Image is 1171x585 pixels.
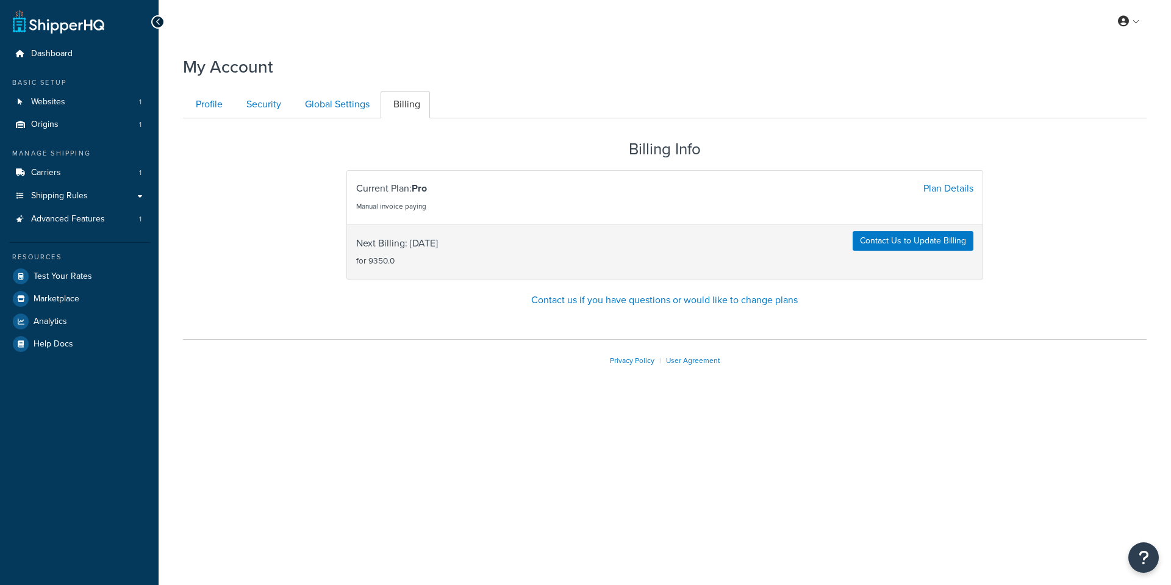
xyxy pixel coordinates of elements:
span: Advanced Features [31,214,105,224]
a: Test Your Rates [9,265,149,287]
a: Origins 1 [9,113,149,136]
a: Dashboard [9,43,149,65]
a: Billing [381,91,430,118]
button: Open Resource Center [1128,542,1159,573]
span: Websites [31,97,65,107]
a: Security [234,91,291,118]
h1: My Account [183,55,273,79]
small: for 9350.0 [356,254,395,267]
span: Test Your Rates [34,271,92,282]
span: Shipping Rules [31,191,88,201]
li: Advanced Features [9,208,149,231]
a: Privacy Policy [610,355,654,366]
span: Analytics [34,317,67,327]
a: Global Settings [292,91,379,118]
a: Contact Us to Update Billing [853,231,973,251]
div: Basic Setup [9,77,149,88]
li: Websites [9,91,149,113]
span: Next Billing: [DATE] [356,235,438,269]
div: Resources [9,252,149,262]
small: Manual invoice paying [356,201,426,212]
a: Marketplace [9,288,149,310]
span: Dashboard [31,49,73,59]
a: Carriers 1 [9,162,149,184]
a: Help Docs [9,333,149,355]
a: Advanced Features 1 [9,208,149,231]
span: 1 [139,97,141,107]
h2: Billing Info [346,140,983,158]
span: | [659,355,661,366]
a: ShipperHQ Home [13,9,104,34]
a: Profile [183,91,232,118]
a: Shipping Rules [9,185,149,207]
a: Plan Details [923,181,973,195]
a: User Agreement [666,355,720,366]
span: 1 [139,168,141,178]
a: Contact us if you have questions or would like to change plans [531,293,798,307]
span: 1 [139,214,141,224]
div: Current Plan: [347,180,665,215]
a: Websites 1 [9,91,149,113]
div: Manage Shipping [9,148,149,159]
strong: Pro [412,181,427,195]
span: Origins [31,120,59,130]
a: Analytics [9,310,149,332]
li: Origins [9,113,149,136]
span: Help Docs [34,339,73,350]
span: Carriers [31,168,61,178]
li: Carriers [9,162,149,184]
span: 1 [139,120,141,130]
span: Marketplace [34,294,79,304]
